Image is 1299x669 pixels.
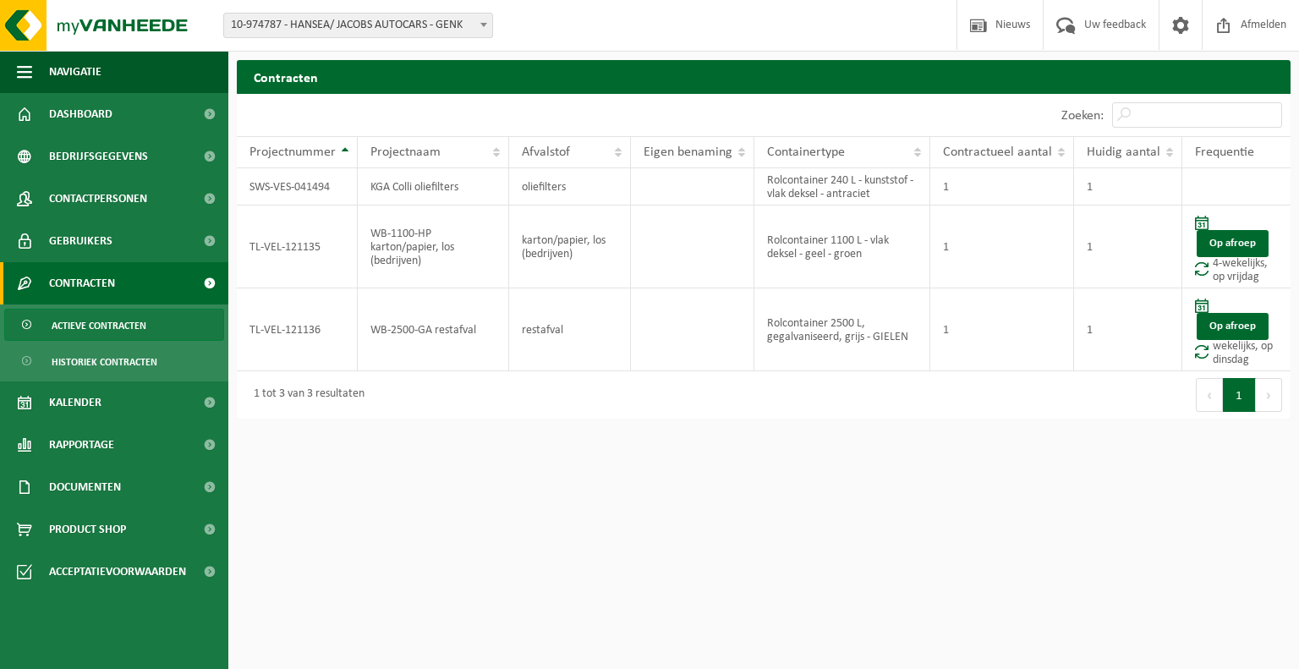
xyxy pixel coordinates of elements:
span: Frequentie [1195,145,1254,159]
span: 10-974787 - HANSEA/ JACOBS AUTOCARS - GENK [224,14,492,37]
span: Dashboard [49,93,112,135]
span: Actieve contracten [52,310,146,342]
td: WB-1100-HP karton/papier, los (bedrijven) [358,206,509,288]
td: SWS-VES-041494 [237,168,358,206]
button: Next [1256,378,1282,412]
button: Previous [1196,378,1223,412]
span: Documenten [49,466,121,508]
h2: Contracten [237,60,1291,93]
td: Rolcontainer 1100 L - vlak deksel - geel - groen [754,206,930,288]
td: 1 [930,288,1074,371]
td: 1 [930,206,1074,288]
td: oliefilters [509,168,631,206]
div: 1 tot 3 van 3 resultaten [245,380,364,410]
span: Containertype [767,145,845,159]
span: Projectnaam [370,145,441,159]
td: 1 [1074,288,1182,371]
span: Gebruikers [49,220,112,262]
td: TL-VEL-121135 [237,206,358,288]
span: Rapportage [49,424,114,466]
td: 4-wekelijks, op vrijdag [1182,206,1291,288]
span: Contracten [49,262,115,304]
button: 1 [1223,378,1256,412]
td: Rolcontainer 240 L - kunststof - vlak deksel - antraciet [754,168,930,206]
td: 1 [1074,168,1182,206]
span: Product Shop [49,508,126,551]
span: Contactpersonen [49,178,147,220]
td: 1 [1074,206,1182,288]
a: Op afroep [1197,313,1269,340]
span: Navigatie [49,51,101,93]
td: 1 [930,168,1074,206]
td: WB-2500-GA restafval [358,288,509,371]
span: Historiek contracten [52,346,157,378]
td: wekelijks, op dinsdag [1182,288,1291,371]
span: Afvalstof [522,145,570,159]
label: Zoeken: [1061,109,1104,123]
td: Rolcontainer 2500 L, gegalvaniseerd, grijs - GIELEN [754,288,930,371]
span: Bedrijfsgegevens [49,135,148,178]
span: Huidig aantal [1087,145,1160,159]
span: Projectnummer [249,145,336,159]
span: Eigen benaming [644,145,732,159]
a: Actieve contracten [4,309,224,341]
a: Historiek contracten [4,345,224,377]
td: restafval [509,288,631,371]
span: Kalender [49,381,101,424]
a: Op afroep [1197,230,1269,257]
td: TL-VEL-121136 [237,288,358,371]
span: 10-974787 - HANSEA/ JACOBS AUTOCARS - GENK [223,13,493,38]
td: karton/papier, los (bedrijven) [509,206,631,288]
span: Contractueel aantal [943,145,1052,159]
span: Acceptatievoorwaarden [49,551,186,593]
td: KGA Colli oliefilters [358,168,509,206]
